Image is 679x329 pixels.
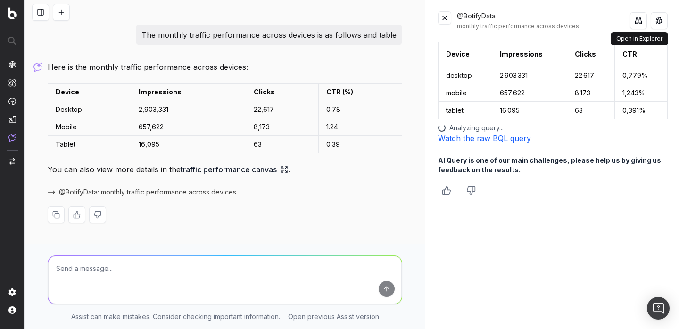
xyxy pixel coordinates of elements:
button: Device [446,50,470,59]
p: You can also view more details in the . [48,163,402,176]
div: Open Intercom Messenger [647,297,670,320]
button: CTR [622,50,637,59]
div: Analyzing query... [438,123,668,133]
a: Open previous Assist version [288,312,379,321]
p: Assist can make mistakes. Consider checking important information. [71,312,280,321]
div: Open in Explorer [611,32,668,45]
td: 0.39 [318,136,402,153]
button: @BotifyData: monthly traffic performance across devices [48,187,248,197]
span: @BotifyData: monthly traffic performance across devices [59,187,236,197]
td: CTR (%) [318,84,402,101]
div: monthly traffic performance across devices [457,23,630,30]
td: 63 [567,102,614,119]
td: 0,779% [614,67,667,84]
td: mobile [439,84,492,102]
button: Clicks [575,50,596,59]
img: My account [8,306,16,314]
td: 63 [246,136,319,153]
td: 8 173 [567,84,614,102]
button: Thumbs down [463,182,480,199]
a: traffic performance canvas [181,163,288,176]
td: Device [48,84,131,101]
td: Impressions [131,84,246,101]
div: @BotifyData [457,11,630,30]
td: Clicks [246,84,319,101]
button: Impressions [500,50,543,59]
button: Thumbs up [438,182,455,199]
b: AI Query is one of our main challenges, please help us by giving us feedback on the results. [438,156,661,174]
img: Botify assist logo [33,62,42,72]
td: 1.24 [318,118,402,136]
td: 16,095 [131,136,246,153]
td: 657,622 [131,118,246,136]
img: Studio [8,116,16,123]
img: Activation [8,97,16,105]
td: 8,173 [246,118,319,136]
td: Mobile [48,118,131,136]
td: 22,617 [246,101,319,118]
td: 2,903,331 [131,101,246,118]
img: Botify logo [8,7,17,19]
img: Intelligence [8,79,16,87]
td: 16 095 [492,102,567,119]
td: 0,391% [614,102,667,119]
td: Tablet [48,136,131,153]
img: Assist [8,134,16,142]
p: The monthly traffic performance across devices is as follows and table [141,28,397,42]
td: Desktop [48,101,131,118]
img: Switch project [9,158,15,165]
img: Setting [8,288,16,296]
td: tablet [439,102,492,119]
a: Watch the raw BQL query [438,134,531,143]
td: 0.78 [318,101,402,118]
td: 2 903 331 [492,67,567,84]
td: desktop [439,67,492,84]
td: 22 617 [567,67,614,84]
td: 657 622 [492,84,567,102]
td: 1,243% [614,84,667,102]
p: Here is the monthly traffic performance across devices: [48,60,402,74]
img: Analytics [8,61,16,68]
